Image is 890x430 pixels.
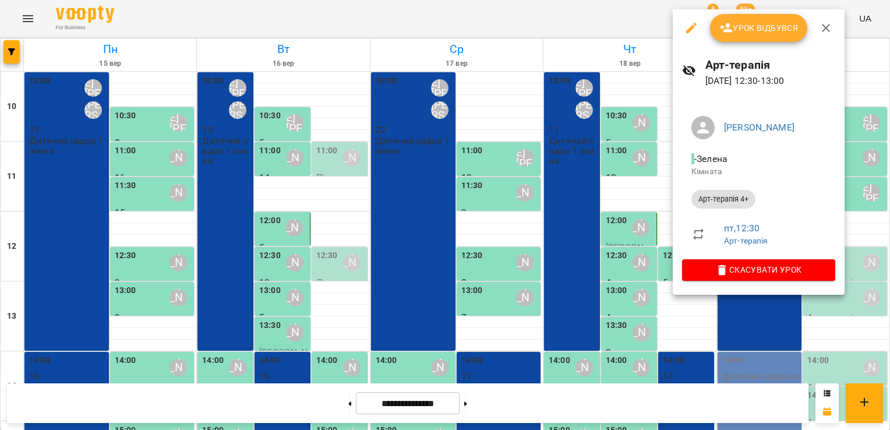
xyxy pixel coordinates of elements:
p: [DATE] 12:30 - 13:00 [705,74,835,88]
button: Урок відбувся [710,14,808,42]
span: Урок відбувся [719,21,799,35]
span: - Зелена [691,153,730,164]
span: Арт-терапія 4+ [691,194,755,205]
p: Кімната [691,166,826,178]
a: [PERSON_NAME] [724,122,794,133]
span: Скасувати Урок [691,263,826,277]
a: пт , 12:30 [724,223,760,234]
h6: Арт-терапія [705,56,835,74]
button: Скасувати Урок [682,259,835,280]
a: Арт-терапія [724,236,768,245]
